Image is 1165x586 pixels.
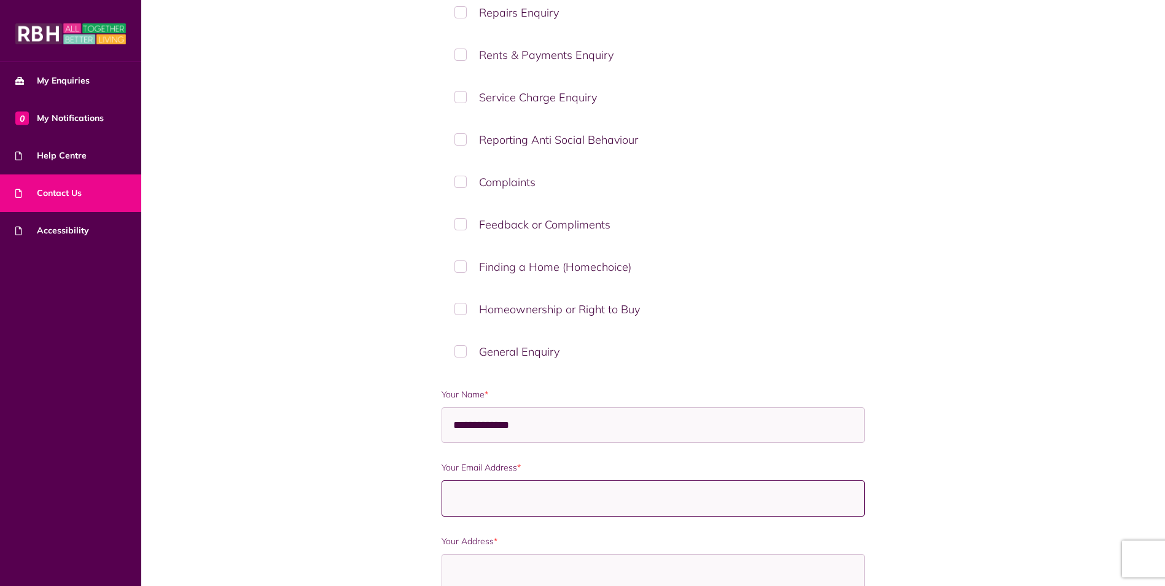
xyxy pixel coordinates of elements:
[15,111,29,125] span: 0
[442,535,865,548] label: Your Address
[442,37,865,73] label: Rents & Payments Enquiry
[442,122,865,158] label: Reporting Anti Social Behaviour
[442,206,865,243] label: Feedback or Compliments
[442,461,865,474] label: Your Email Address
[442,249,865,285] label: Finding a Home (Homechoice)
[15,224,89,237] span: Accessibility
[442,79,865,115] label: Service Charge Enquiry
[15,112,104,125] span: My Notifications
[15,187,82,200] span: Contact Us
[442,291,865,327] label: Homeownership or Right to Buy
[442,334,865,370] label: General Enquiry
[15,149,87,162] span: Help Centre
[15,21,126,46] img: MyRBH
[15,74,90,87] span: My Enquiries
[442,388,865,401] label: Your Name
[442,164,865,200] label: Complaints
